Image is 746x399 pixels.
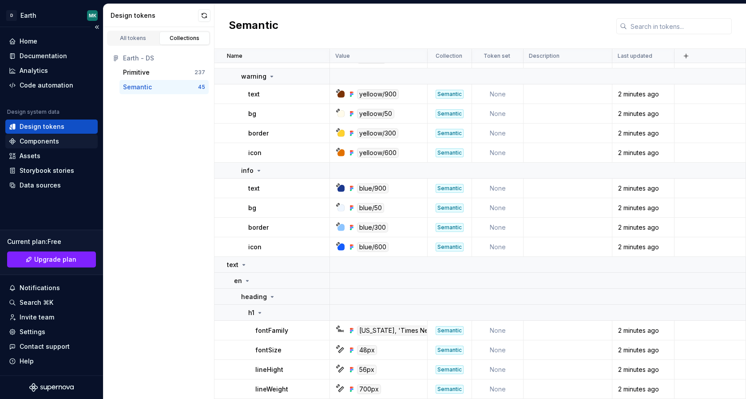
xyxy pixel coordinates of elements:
[472,143,524,163] td: None
[436,109,464,118] div: Semantic
[248,148,262,157] p: icon
[472,360,524,379] td: None
[484,52,510,60] p: Token set
[20,283,60,292] div: Notifications
[357,345,377,355] div: 48px
[248,243,262,251] p: icon
[357,384,381,394] div: 700px
[29,383,74,392] svg: Supernova Logo
[229,18,278,34] h2: Semantic
[5,325,98,339] a: Settings
[119,65,209,80] button: Primitive237
[436,90,464,99] div: Semantic
[357,223,388,232] div: blue/300
[20,298,53,307] div: Search ⌘K
[436,365,464,374] div: Semantic
[357,109,394,119] div: yelloow/50
[20,357,34,366] div: Help
[436,148,464,157] div: Semantic
[20,81,73,90] div: Code automation
[472,379,524,399] td: None
[472,340,524,360] td: None
[248,184,260,193] p: text
[5,149,98,163] a: Assets
[436,184,464,193] div: Semantic
[2,6,101,25] button: DEarthMK
[248,109,256,118] p: bg
[613,326,674,335] div: 2 minutes ago
[472,218,524,237] td: None
[248,90,260,99] p: text
[241,166,254,175] p: info
[472,84,524,104] td: None
[20,313,54,322] div: Invite team
[613,109,674,118] div: 2 minutes ago
[20,66,48,75] div: Analytics
[357,326,476,335] div: [US_STATE], 'Times New Roman', serif
[613,129,674,138] div: 2 minutes ago
[436,52,462,60] p: Collection
[20,137,59,146] div: Components
[5,281,98,295] button: Notifications
[20,52,67,60] div: Documentation
[472,179,524,198] td: None
[613,90,674,99] div: 2 minutes ago
[34,255,76,264] span: Upgrade plan
[436,203,464,212] div: Semantic
[20,122,64,131] div: Design tokens
[5,78,98,92] a: Code automation
[255,326,288,335] p: fontFamily
[357,203,384,213] div: blue/50
[472,198,524,218] td: None
[357,184,389,193] div: blue/900
[5,178,98,192] a: Data sources
[248,203,256,212] p: bg
[613,148,674,157] div: 2 minutes ago
[436,385,464,394] div: Semantic
[111,11,198,20] div: Design tokens
[357,242,389,252] div: blue/600
[613,365,674,374] div: 2 minutes ago
[5,64,98,78] a: Analytics
[241,72,266,81] p: warning
[613,223,674,232] div: 2 minutes ago
[627,18,732,34] input: Search in tokens...
[335,52,350,60] p: Value
[20,181,61,190] div: Data sources
[436,223,464,232] div: Semantic
[5,49,98,63] a: Documentation
[7,108,60,116] div: Design system data
[613,243,674,251] div: 2 minutes ago
[5,339,98,354] button: Contact support
[5,295,98,310] button: Search ⌘K
[7,237,96,246] div: Current plan : Free
[436,326,464,335] div: Semantic
[436,129,464,138] div: Semantic
[234,276,242,285] p: en
[436,243,464,251] div: Semantic
[613,203,674,212] div: 2 minutes ago
[613,385,674,394] div: 2 minutes ago
[91,21,103,33] button: Collapse sidebar
[194,69,205,76] div: 237
[241,292,267,301] p: heading
[357,148,399,158] div: yelloow/600
[357,128,398,138] div: yelloow/300
[5,34,98,48] a: Home
[255,385,288,394] p: lineWeight
[436,346,464,355] div: Semantic
[20,11,36,20] div: Earth
[472,124,524,143] td: None
[5,134,98,148] a: Components
[227,52,242,60] p: Name
[20,152,40,160] div: Assets
[123,54,205,63] div: Earth - DS
[613,346,674,355] div: 2 minutes ago
[248,308,254,317] p: h1
[119,80,209,94] button: Semantic45
[5,120,98,134] a: Design tokens
[248,129,269,138] p: border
